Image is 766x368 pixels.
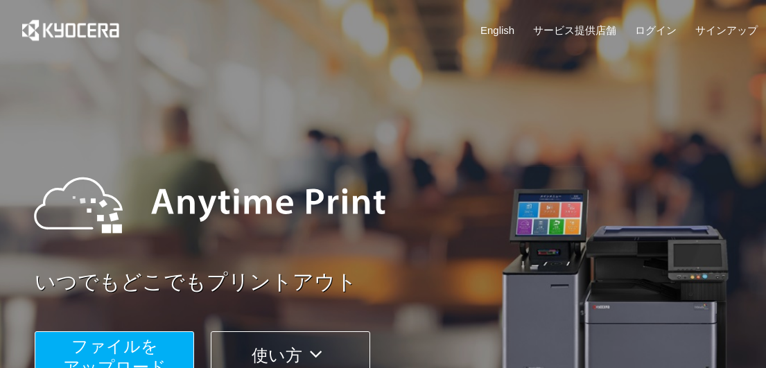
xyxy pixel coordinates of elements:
[635,23,677,37] a: ログイン
[35,268,766,297] a: いつでもどこでもプリントアウト
[480,23,514,37] a: English
[695,23,758,37] a: サインアップ
[533,23,616,37] a: サービス提供店舗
